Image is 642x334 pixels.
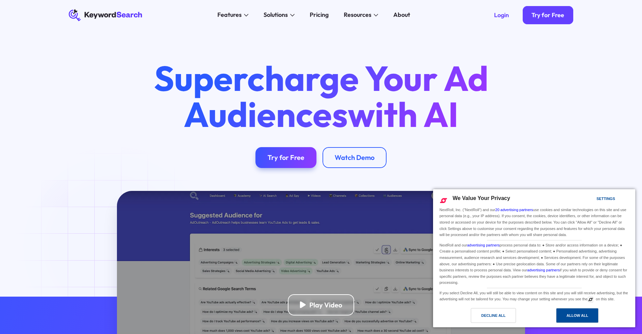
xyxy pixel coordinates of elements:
div: Decline All [481,312,506,319]
div: Features [217,10,242,20]
a: Settings [585,193,601,206]
a: Try for Free [523,6,574,24]
div: Try for Free [531,11,564,19]
a: Allow All [534,308,631,326]
a: 20 advertising partners [495,208,533,212]
span: We Value Your Privacy [453,195,510,201]
div: NextRoll and our process personal data to: ● Store and/or access information on a device; ● Creat... [438,240,630,287]
h1: Supercharge Your Ad Audiences [140,60,502,132]
a: Login [485,6,518,24]
div: Solutions [264,10,288,20]
div: Play Video [309,301,342,309]
div: Resources [344,10,371,20]
a: advertising partners [527,268,560,272]
div: Watch Demo [335,153,374,162]
div: About [393,10,410,20]
div: Try for Free [268,153,304,162]
a: Decline All [437,308,534,326]
div: If you select Decline All, you will still be able to view content on this site and you will still... [438,288,630,303]
div: Settings [597,195,615,202]
div: NextRoll, Inc. ("NextRoll") and our use cookies and similar technologies on this site and use per... [438,206,630,239]
a: Pricing [305,9,333,21]
a: advertising partners [467,243,500,247]
div: Allow All [567,312,588,319]
div: Login [494,11,509,19]
a: About [389,9,415,21]
div: Pricing [310,10,329,20]
a: Try for Free [255,147,316,168]
span: with AI [348,92,458,136]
